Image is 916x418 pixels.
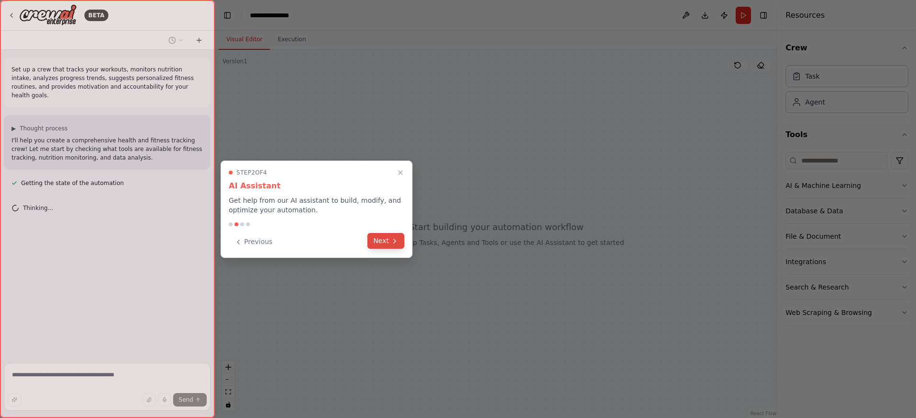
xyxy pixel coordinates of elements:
[229,196,404,215] p: Get help from our AI assistant to build, modify, and optimize your automation.
[221,9,234,22] button: Hide left sidebar
[229,234,278,250] button: Previous
[367,233,404,249] button: Next
[236,169,267,176] span: Step 2 of 4
[395,167,406,178] button: Close walkthrough
[229,180,404,192] h3: AI Assistant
